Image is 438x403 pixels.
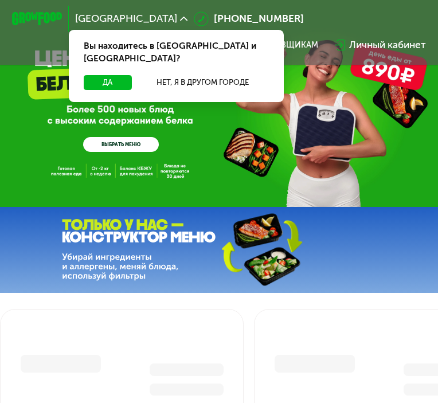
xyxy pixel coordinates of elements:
[83,137,159,152] a: ВЫБРАТЬ МЕНЮ
[137,75,269,90] button: Нет, я в другом городе
[69,30,284,75] div: Вы находитесь в [GEOGRAPHIC_DATA] и [GEOGRAPHIC_DATA]?
[84,75,132,90] button: Да
[349,38,426,53] div: Личный кабинет
[75,14,177,24] span: [GEOGRAPHIC_DATA]
[252,40,318,50] div: поставщикам
[194,11,304,26] a: [PHONE_NUMBER]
